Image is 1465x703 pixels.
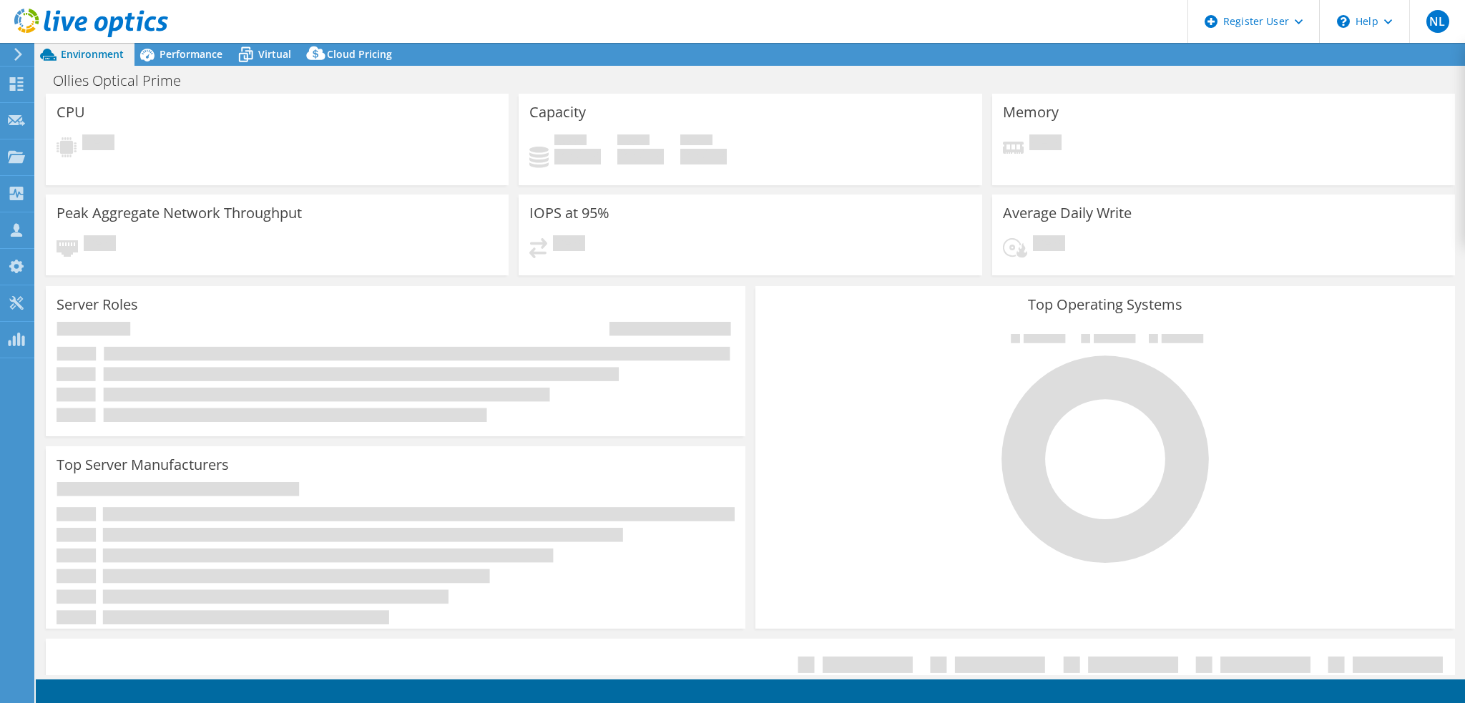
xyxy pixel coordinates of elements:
h3: Average Daily Write [1003,205,1132,221]
span: Used [554,134,587,149]
span: Free [617,134,650,149]
h1: Ollies Optical Prime [46,73,203,89]
h3: IOPS at 95% [529,205,609,221]
span: Environment [61,47,124,61]
span: Virtual [258,47,291,61]
h3: Capacity [529,104,586,120]
h4: 0 GiB [617,149,664,164]
span: Pending [84,235,116,255]
span: Pending [1033,235,1065,255]
h4: 0 GiB [554,149,601,164]
h3: Server Roles [57,297,138,313]
span: Pending [553,235,585,255]
h4: 0 GiB [680,149,727,164]
span: Total [680,134,712,149]
h3: CPU [57,104,85,120]
span: Pending [1029,134,1062,154]
span: Performance [160,47,222,61]
span: Cloud Pricing [327,47,392,61]
svg: \n [1337,15,1350,28]
h3: Top Operating Systems [766,297,1444,313]
span: NL [1426,10,1449,33]
h3: Top Server Manufacturers [57,457,229,473]
span: Pending [82,134,114,154]
h3: Memory [1003,104,1059,120]
h3: Peak Aggregate Network Throughput [57,205,302,221]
